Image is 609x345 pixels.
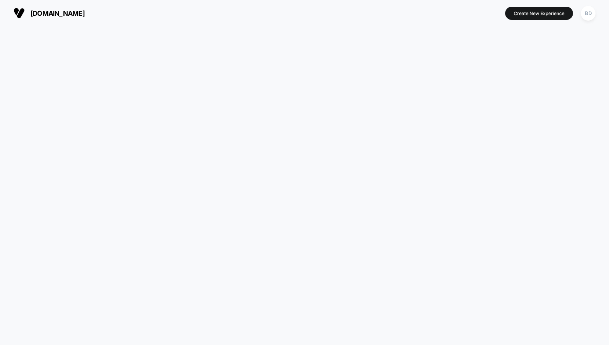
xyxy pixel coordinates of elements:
[11,7,87,19] button: [DOMAIN_NAME]
[13,8,25,19] img: Visually logo
[30,9,85,17] span: [DOMAIN_NAME]
[505,7,573,20] button: Create New Experience
[579,6,598,21] button: BD
[581,6,595,21] div: BD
